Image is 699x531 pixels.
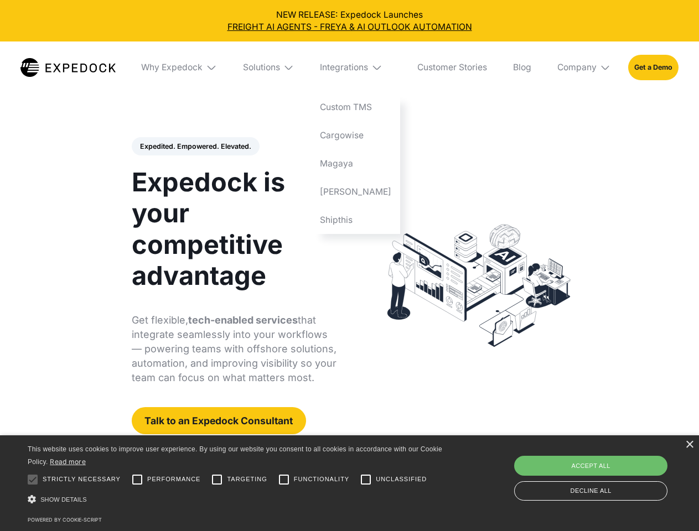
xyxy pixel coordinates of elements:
[312,178,400,206] a: [PERSON_NAME]
[376,475,427,484] span: Unclassified
[132,313,337,385] p: Get flexible, that integrate seamlessly into your workflows — powering teams with offshore soluti...
[234,41,303,93] div: Solutions
[515,412,699,531] iframe: Chat Widget
[133,41,226,93] div: Why Expedock
[312,206,400,234] a: Shipthis
[294,475,349,484] span: Functionality
[147,475,201,484] span: Performance
[132,407,306,434] a: Talk to an Expedock Consultant
[188,314,298,326] strong: tech-enabled services
[312,122,400,150] a: Cargowise
[504,41,540,93] a: Blog
[141,62,203,73] div: Why Expedock
[312,41,400,93] div: Integrations
[28,517,102,523] a: Powered by cookie-script
[9,21,691,33] a: FREIGHT AI AGENTS - FREYA & AI OUTLOOK AUTOMATION
[43,475,121,484] span: Strictly necessary
[243,62,280,73] div: Solutions
[132,166,337,291] h1: Expedock is your competitive advantage
[312,149,400,178] a: Magaya
[227,475,267,484] span: Targeting
[320,62,368,73] div: Integrations
[312,93,400,122] a: Custom TMS
[50,457,86,466] a: Read more
[28,445,442,466] span: This website uses cookies to improve user experience. By using our website you consent to all coo...
[408,41,495,93] a: Customer Stories
[9,9,691,33] div: NEW RELEASE: Expedock Launches
[557,62,597,73] div: Company
[312,93,400,234] nav: Integrations
[628,55,679,80] a: Get a Demo
[28,492,446,507] div: Show details
[548,41,619,93] div: Company
[40,496,87,503] span: Show details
